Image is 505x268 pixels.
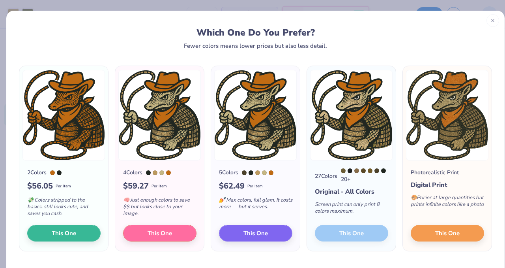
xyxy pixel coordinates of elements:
div: 419 C [348,168,352,173]
div: 448 C [374,168,379,173]
div: 20 + [341,168,388,183]
div: 153 C [269,170,273,175]
button: This One [123,225,196,242]
div: 7562 C [153,170,157,175]
img: 5 color option [214,70,297,160]
div: 147 C [368,168,372,173]
img: 2 color option [22,70,105,160]
span: This One [435,229,460,238]
div: 153 C [50,170,55,175]
img: Photorealistic preview [406,70,488,160]
span: 🧠 [123,196,129,204]
div: 448 C [242,170,247,175]
span: This One [52,229,76,238]
div: Which One Do You Prefer? [28,27,483,38]
div: Black 3 C [249,170,253,175]
span: 💅 [219,196,225,204]
div: 4525 C [262,170,267,175]
button: This One [27,225,101,242]
button: This One [411,225,484,242]
span: This One [148,229,172,238]
span: $ 56.05 [27,180,53,192]
button: This One [219,225,292,242]
div: 450 C [361,168,366,173]
span: Per Item [56,183,71,189]
div: 4525 C [159,170,164,175]
div: Black 3 C [146,170,151,175]
div: Photorealistic Print [411,168,459,177]
div: Black 3 C [57,170,62,175]
div: Original - All Colors [315,187,388,196]
span: Per Item [151,183,167,189]
div: 7562 C [255,170,260,175]
div: Just enough colors to save $$ but looks close to your image. [123,192,196,225]
div: 873 C [354,168,359,173]
div: Fewer colors means lower prices but also less detail. [184,43,327,49]
div: 2 Colors [27,168,47,177]
span: $ 59.27 [123,180,149,192]
span: 💸 [27,196,34,204]
img: 27 color option [310,70,393,160]
div: Max colors, full glam. It costs more — but it serves. [219,192,292,218]
span: This One [243,229,268,238]
div: Digital Print [411,180,484,190]
span: Per Item [247,183,263,189]
div: 27 Colors [315,172,337,180]
img: 4 color option [118,70,201,160]
div: 5 Colors [219,168,238,177]
div: 153 C [166,170,171,175]
div: Colors stripped to the basics, still looks cute, and saves you cash. [27,192,101,225]
div: Screen print can only print 8 colors maximum. [315,196,388,223]
span: $ 62.49 [219,180,245,192]
div: Black 3 C [381,168,386,173]
div: 4 Colors [123,168,142,177]
div: Pricier at large quantities but prints infinite colors like a photo [411,190,484,216]
div: 7561 C [341,168,346,173]
span: 🎨 [411,194,417,201]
